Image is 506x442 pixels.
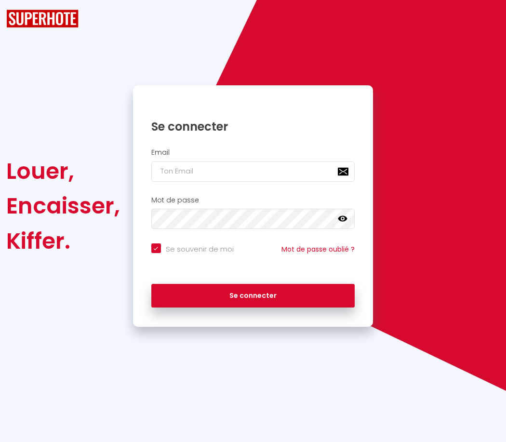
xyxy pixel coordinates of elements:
a: Mot de passe oublié ? [281,244,355,254]
div: Kiffer. [6,224,120,258]
div: Louer, [6,154,120,188]
div: Encaisser, [6,188,120,223]
img: SuperHote logo [6,10,79,27]
button: Se connecter [151,284,355,308]
h1: Se connecter [151,119,355,134]
input: Ton Email [151,161,355,182]
h2: Email [151,148,355,157]
h2: Mot de passe [151,196,355,204]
